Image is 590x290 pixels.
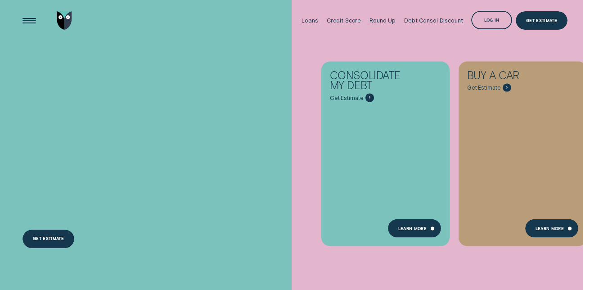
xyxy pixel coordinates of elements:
span: Get Estimate [330,94,364,101]
span: Get Estimate [467,84,501,91]
div: Buy a car [467,70,549,83]
button: Log in [471,11,512,29]
a: Learn more [388,219,441,238]
a: Get Estimate [516,11,567,30]
img: Wisr [57,11,72,30]
a: Get estimate [23,230,74,248]
h4: For the stuff that can't wait [23,94,178,180]
div: Round Up [369,17,396,24]
div: Credit Score [327,17,361,24]
div: Loans [302,17,318,24]
a: Buy a car - Learn more [459,61,587,241]
a: Consolidate my debt - Learn more [321,61,450,241]
div: Debt Consol Discount [404,17,463,24]
div: Consolidate my debt [330,70,412,94]
a: Learn More [525,219,578,238]
button: Open Menu [20,11,39,30]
